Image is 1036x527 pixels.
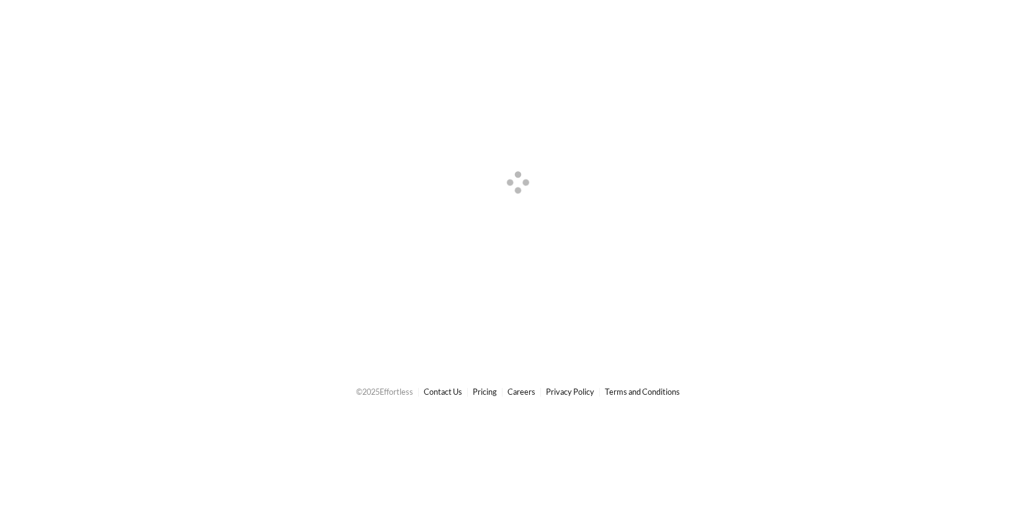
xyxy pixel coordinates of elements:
[507,387,535,397] a: Careers
[546,387,594,397] a: Privacy Policy
[605,387,680,397] a: Terms and Conditions
[424,387,462,397] a: Contact Us
[473,387,497,397] a: Pricing
[356,387,413,397] span: © 2025 Effortless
